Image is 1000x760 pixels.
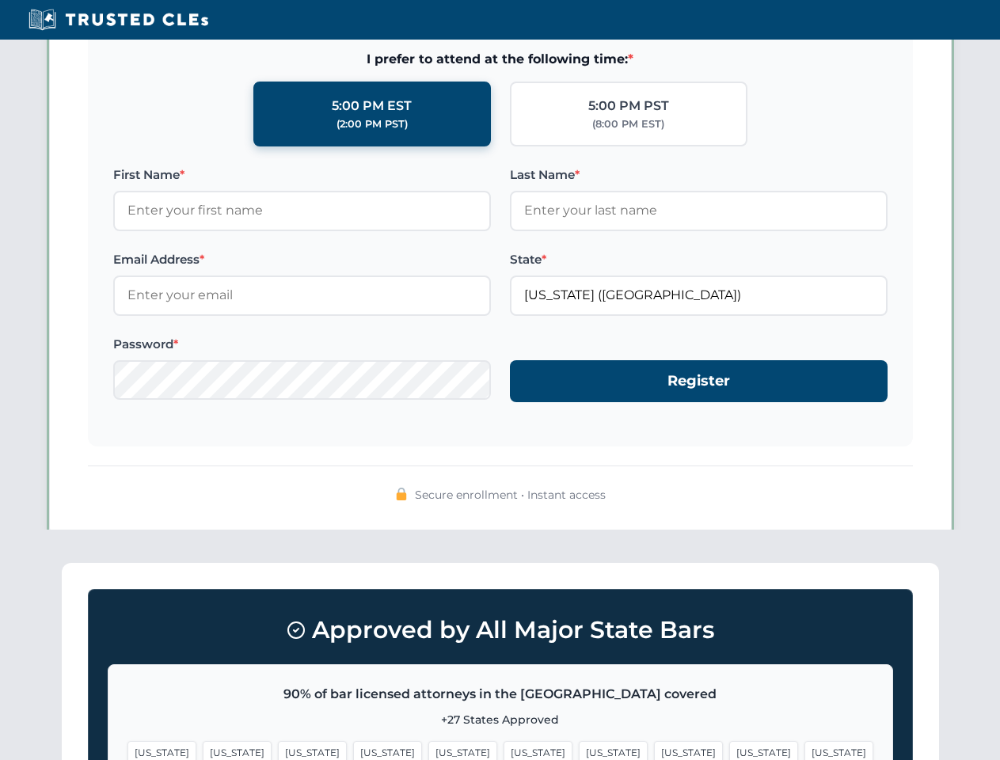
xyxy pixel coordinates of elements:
[113,49,888,70] span: I prefer to attend at the following time:
[24,8,213,32] img: Trusted CLEs
[127,684,873,705] p: 90% of bar licensed attorneys in the [GEOGRAPHIC_DATA] covered
[510,250,888,269] label: State
[113,275,491,315] input: Enter your email
[395,488,408,500] img: 🔒
[113,165,491,184] label: First Name
[113,335,491,354] label: Password
[592,116,664,132] div: (8:00 PM EST)
[510,165,888,184] label: Last Name
[588,96,669,116] div: 5:00 PM PST
[415,486,606,503] span: Secure enrollment • Instant access
[113,250,491,269] label: Email Address
[510,360,888,402] button: Register
[332,96,412,116] div: 5:00 PM EST
[113,191,491,230] input: Enter your first name
[337,116,408,132] div: (2:00 PM PST)
[510,275,888,315] input: Florida (FL)
[510,191,888,230] input: Enter your last name
[108,609,893,652] h3: Approved by All Major State Bars
[127,711,873,728] p: +27 States Approved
